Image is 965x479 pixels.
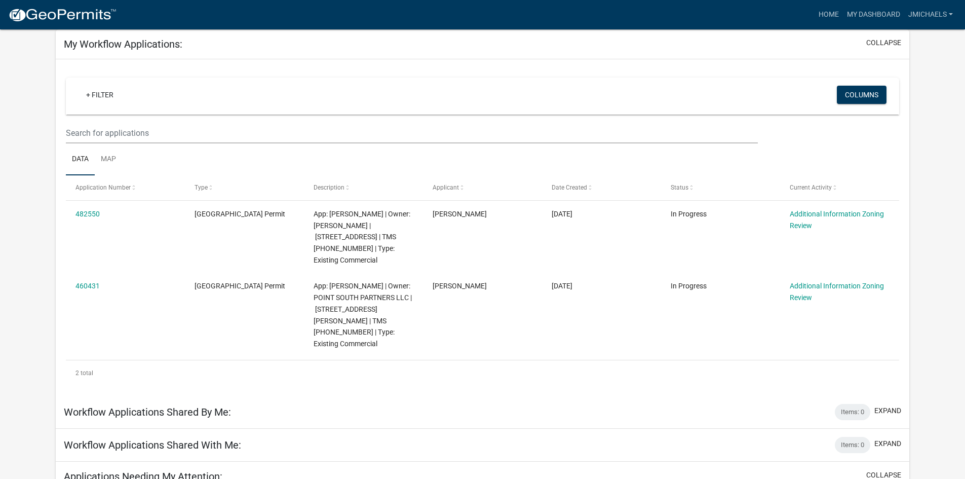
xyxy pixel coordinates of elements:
datatable-header-cell: Type [185,175,304,200]
datatable-header-cell: Applicant [423,175,542,200]
a: 482550 [75,210,100,218]
input: Search for applications [66,123,757,143]
a: My Dashboard [843,5,904,24]
span: Applicant [433,184,459,191]
datatable-header-cell: Date Created [542,175,661,200]
a: Data [66,143,95,176]
a: jmichaels [904,5,957,24]
span: Current Activity [790,184,832,191]
button: expand [874,438,901,449]
h5: Workflow Applications Shared By Me: [64,406,231,418]
a: Map [95,143,122,176]
span: 08/07/2025 [552,282,572,290]
span: App: Jason Michaels | Owner: POINT SOUTH PARTNERS LLC | 139 HAMILTON PL | TMS 089-00-03-005 | Typ... [314,282,412,348]
span: In Progress [671,210,707,218]
datatable-header-cell: Application Number [66,175,185,200]
button: Columns [837,86,886,104]
div: 2 total [66,360,899,386]
span: Jason Michaels [433,210,487,218]
a: 460431 [75,282,100,290]
div: Items: 0 [835,404,870,420]
span: 09/23/2025 [552,210,572,218]
div: Items: 0 [835,437,870,453]
span: Status [671,184,688,191]
span: Date Created [552,184,587,191]
datatable-header-cell: Description [304,175,423,200]
a: Additional Information Zoning Review [790,210,884,230]
span: Application Number [75,184,131,191]
h5: My Workflow Applications: [64,38,182,50]
a: Additional Information Zoning Review [790,282,884,302]
div: collapse [56,59,909,396]
button: collapse [866,38,901,48]
a: Home [815,5,843,24]
span: App: Jason Michaels | Owner: KOHLER HANS J | 17316 GRAYS HWY | TMS 052-00-12-017 | Type: Existing... [314,210,410,264]
h5: Workflow Applications Shared With Me: [64,439,241,451]
a: + Filter [78,86,122,104]
span: In Progress [671,282,707,290]
span: Description [314,184,344,191]
span: Jason Michaels [433,282,487,290]
datatable-header-cell: Current Activity [780,175,899,200]
span: Type [195,184,208,191]
button: expand [874,406,901,416]
span: Jasper County Building Permit [195,282,285,290]
datatable-header-cell: Status [661,175,780,200]
span: Jasper County Building Permit [195,210,285,218]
